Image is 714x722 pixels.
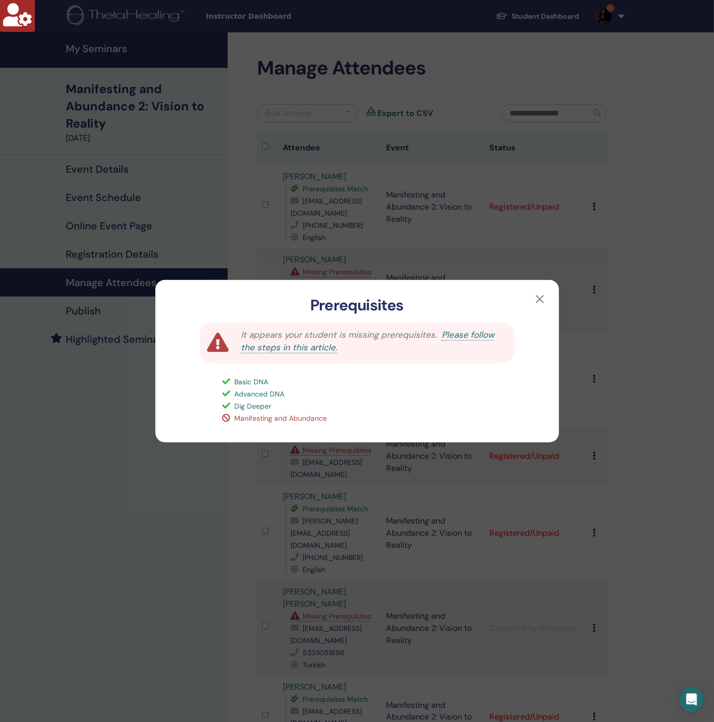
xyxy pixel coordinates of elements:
h3: Prerequisites [172,296,543,314]
span: Manifesting and Abundance [235,414,327,423]
span: Advanced DNA [235,389,285,398]
span: Basic DNA [235,377,269,386]
div: Open Intercom Messenger [680,688,704,712]
span: It appears your student is missing prerequisites. [241,329,437,340]
span: Dig Deeper [235,402,272,411]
